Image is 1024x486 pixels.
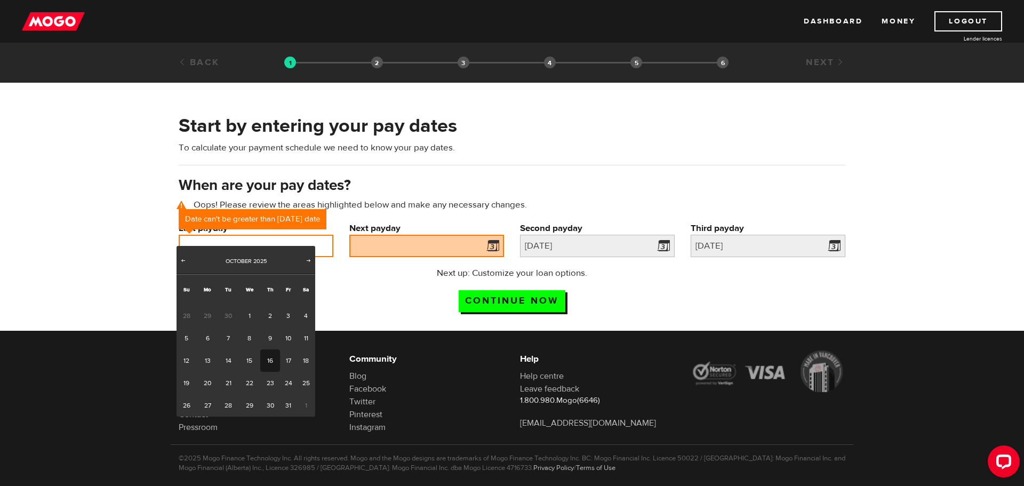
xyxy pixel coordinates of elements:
[179,198,845,211] p: Oops! Please review the areas highlighted below and make any necessary changes.
[179,177,845,194] h3: When are your pay dates?
[286,286,291,293] span: Friday
[349,422,386,433] a: Instagram
[284,57,296,68] img: transparent-188c492fd9eaac0f573672f40bb141c2.gif
[219,349,238,372] a: 14
[882,11,915,31] a: Money
[196,394,218,417] a: 27
[280,372,297,394] a: 24
[196,349,218,372] a: 13
[576,464,615,472] a: Terms of Use
[177,394,196,417] a: 26
[280,349,297,372] a: 17
[406,267,618,280] p: Next up: Customize your loan options.
[179,256,187,265] span: Prev
[238,305,260,327] a: 1
[179,141,845,154] p: To calculate your payment schedule we need to know your pay dates.
[349,396,375,407] a: Twitter
[225,286,231,293] span: Tuesday
[177,349,196,372] a: 12
[238,372,260,394] a: 22
[349,371,366,381] a: Blog
[297,349,315,372] a: 18
[533,464,574,472] a: Privacy Policy
[922,35,1002,43] a: Lender licences
[979,441,1024,486] iframe: LiveChat chat widget
[219,327,238,349] a: 7
[520,353,675,365] h6: Help
[297,327,315,349] a: 11
[238,349,260,372] a: 15
[177,305,196,327] span: 28
[297,305,315,327] a: 4
[219,394,238,417] a: 28
[179,453,845,473] p: ©2025 Mogo Finance Technology Inc. All rights reserved. Mogo and the Mogo designs are trademarks ...
[179,409,208,420] a: Contact
[280,327,297,349] a: 10
[196,327,218,349] a: 6
[246,286,253,293] span: Wednesday
[349,409,382,420] a: Pinterest
[253,257,267,265] span: 2025
[934,11,1002,31] a: Logout
[260,349,280,372] a: 16
[297,372,315,394] a: 25
[179,115,845,137] h2: Start by entering your pay dates
[238,327,260,349] a: 8
[520,395,675,406] p: 1.800.980.Mogo(6646)
[691,350,845,392] img: legal-icons-92a2ffecb4d32d839781d1b4e4802d7b.png
[22,11,85,31] img: mogo_logo-11ee424be714fa7cbb0f0f49df9e16ec.png
[267,286,274,293] span: Thursday
[196,372,218,394] a: 20
[260,327,280,349] a: 9
[226,257,252,265] span: October
[196,305,218,327] span: 29
[219,305,238,327] span: 30
[204,286,211,293] span: Monday
[179,57,220,68] a: Back
[520,418,656,428] a: [EMAIL_ADDRESS][DOMAIN_NAME]
[260,372,280,394] a: 23
[349,222,504,235] label: Next payday
[179,209,326,229] div: Date can't be greater than [DATE] date
[238,394,260,417] a: 29
[459,290,565,312] input: Continue now
[179,422,218,433] a: Pressroom
[691,222,845,235] label: Third payday
[297,394,315,417] span: 1
[177,372,196,394] a: 19
[177,327,196,349] a: 5
[280,305,297,327] a: 3
[303,286,309,293] span: Saturday
[520,384,579,394] a: Leave feedback
[349,353,504,365] h6: Community
[183,286,190,293] span: Sunday
[178,256,188,267] a: Prev
[520,371,564,381] a: Help centre
[806,57,845,68] a: Next
[304,256,315,267] a: Next
[260,394,280,417] a: 30
[219,372,238,394] a: 21
[305,256,313,265] span: Next
[280,394,297,417] a: 31
[520,222,675,235] label: Second payday
[804,11,862,31] a: Dashboard
[260,305,280,327] a: 2
[349,384,386,394] a: Facebook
